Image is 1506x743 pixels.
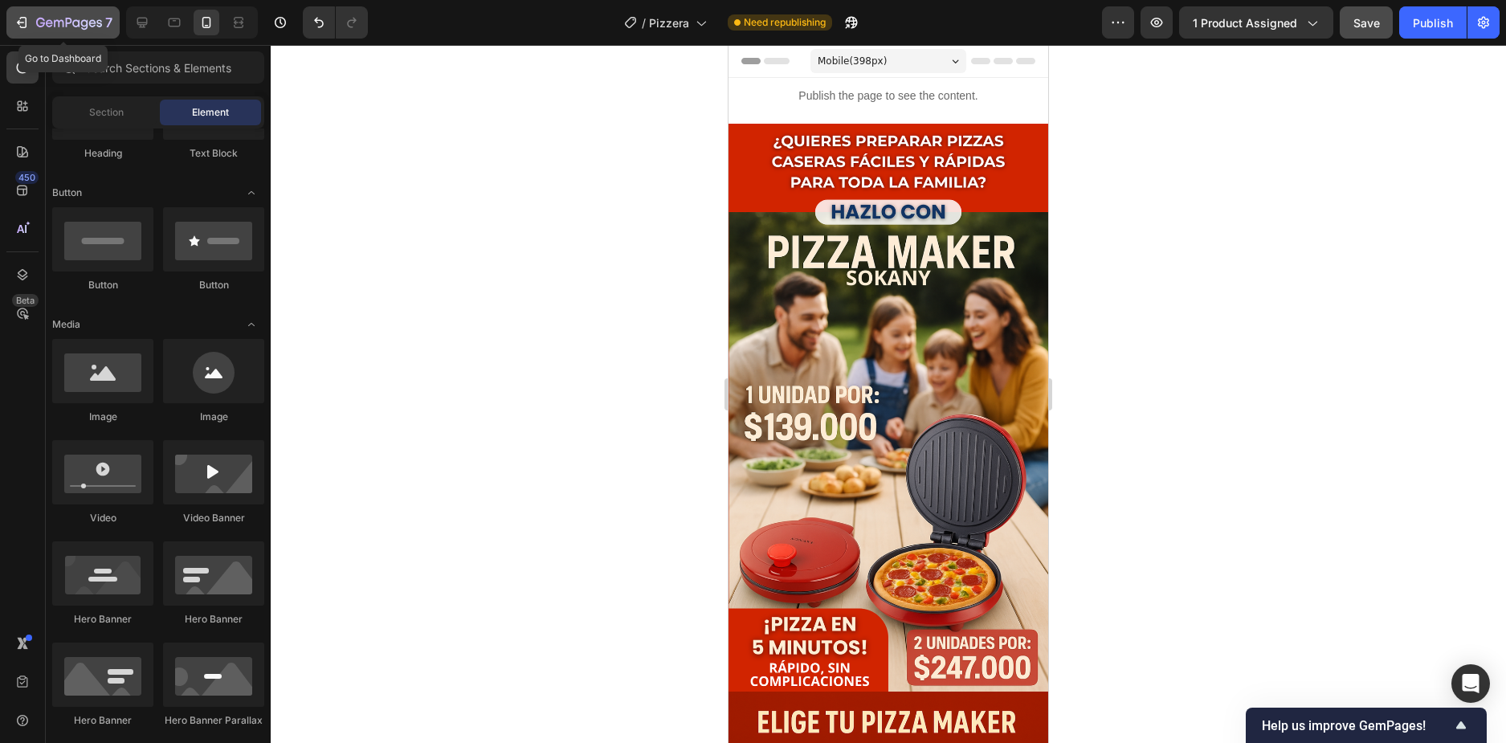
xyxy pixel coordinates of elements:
div: Open Intercom Messenger [1451,664,1490,703]
span: Pizzera [649,14,689,31]
div: Publish [1413,14,1453,31]
div: Hero Banner [163,612,264,627]
div: Button [163,278,264,292]
button: Save [1340,6,1393,39]
div: Hero Banner [52,713,153,728]
div: Beta [12,294,39,307]
div: Hero Banner [52,612,153,627]
div: Button [52,278,153,292]
div: Image [52,410,153,424]
span: Help us improve GemPages! [1262,718,1451,733]
div: Text Block [163,146,264,161]
iframe: Design area [729,45,1048,743]
span: 1 product assigned [1193,14,1297,31]
span: Toggle open [239,180,264,206]
span: Save [1353,16,1380,30]
button: Publish [1399,6,1467,39]
div: Image [163,410,264,424]
div: 450 [15,171,39,184]
input: Search Sections & Elements [52,51,264,84]
div: Video [52,511,153,525]
p: 7 [105,13,112,32]
div: Hero Banner Parallax [163,713,264,728]
button: 7 [6,6,120,39]
span: Need republishing [744,15,826,30]
span: Section [89,105,124,120]
button: Show survey - Help us improve GemPages! [1262,716,1471,735]
div: Video Banner [163,511,264,525]
div: Heading [52,146,153,161]
span: Element [192,105,229,120]
div: Undo/Redo [303,6,368,39]
span: Toggle open [239,312,264,337]
button: 1 product assigned [1179,6,1333,39]
span: Media [52,317,80,332]
span: / [642,14,646,31]
span: Button [52,186,82,200]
